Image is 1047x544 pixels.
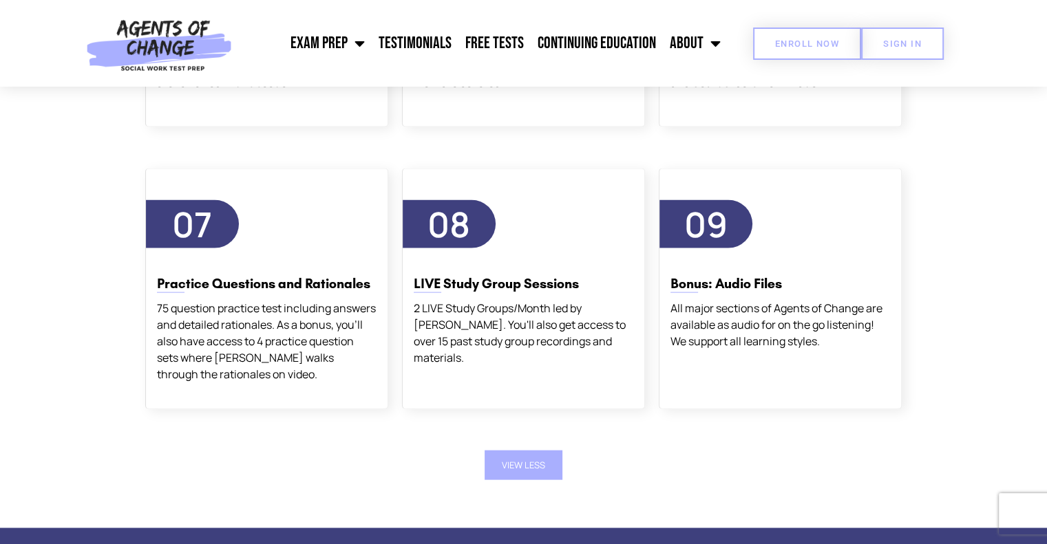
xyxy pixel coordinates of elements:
span: 09 [684,201,728,248]
div: All major sections of Agents of Change are available as audio for on the go listening! We support... [670,300,890,349]
button: View Less [485,450,562,480]
h3: LIVE Study Group Sessions [414,274,633,292]
span: 08 [427,201,470,248]
div: 75 question practice test including answers and detailed rationales. As a bonus, you'll also have... [157,300,377,382]
h3: Bonus: Audio Files [670,274,890,292]
a: Free Tests [458,26,531,61]
a: Exam Prep [284,26,372,61]
h3: Practice Questions and Rationales [157,274,377,292]
div: 2 LIVE Study Groups/Month led by [PERSON_NAME]. You'll also get access to over 15 past study grou... [414,300,633,366]
a: Enroll Now [753,28,861,60]
span: Enroll Now [775,39,839,48]
a: Continuing Education [531,26,663,61]
a: About [663,26,728,61]
span: 07 [172,201,212,248]
a: Testimonials [372,26,458,61]
nav: Menu [239,26,728,61]
span: SIGN IN [883,39,922,48]
a: SIGN IN [861,28,944,60]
